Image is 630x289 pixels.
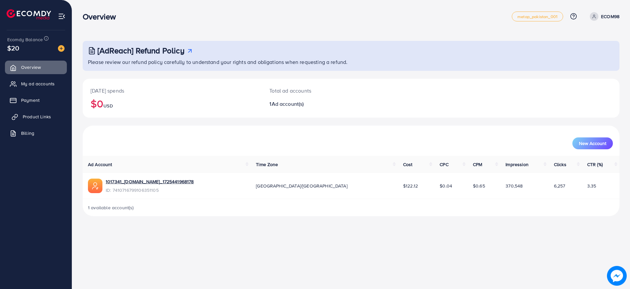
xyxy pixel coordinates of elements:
[21,130,34,136] span: Billing
[97,46,184,55] h3: [AdReach] Refund Policy
[88,204,134,211] span: 1 available account(s)
[91,87,254,95] p: [DATE] spends
[512,12,563,21] a: metap_pakistan_001
[506,183,523,189] span: 370,548
[554,183,565,189] span: 6,257
[272,100,304,107] span: Ad account(s)
[403,161,413,168] span: Cost
[256,161,278,168] span: Time Zone
[91,97,254,110] h2: $0
[21,97,40,103] span: Payment
[587,12,619,21] a: ECOM98
[256,183,347,189] span: [GEOGRAPHIC_DATA]/[GEOGRAPHIC_DATA]
[440,161,448,168] span: CPC
[7,36,43,43] span: Ecomdy Balance
[554,161,566,168] span: Clicks
[5,127,67,140] a: Billing
[106,178,194,185] a: 1017341_[DOMAIN_NAME]_1725441968178
[587,161,603,168] span: CTR (%)
[88,58,616,66] p: Please review our refund policy carefully to understand your rights and obligations when requesti...
[403,183,418,189] span: $122.12
[58,13,66,20] img: menu
[7,9,51,19] img: logo
[473,161,482,168] span: CPM
[88,161,112,168] span: Ad Account
[88,179,102,193] img: ic-ads-acc.e4c84228.svg
[58,45,65,52] img: image
[269,101,388,107] h2: 1
[607,266,627,286] img: image
[5,94,67,107] a: Payment
[21,64,41,71] span: Overview
[517,14,558,19] span: metap_pakistan_001
[21,80,55,87] span: My ad accounts
[106,187,194,193] span: ID: 7410716799106351105
[5,61,67,74] a: Overview
[572,137,613,149] button: New Account
[473,183,485,189] span: $0.65
[579,141,606,146] span: New Account
[506,161,529,168] span: Impression
[103,102,113,109] span: USD
[83,12,121,21] h3: Overview
[601,13,619,20] p: ECOM98
[7,43,19,53] span: $20
[5,77,67,90] a: My ad accounts
[5,110,67,123] a: Product Links
[269,87,388,95] p: Total ad accounts
[440,183,452,189] span: $0.04
[23,113,51,120] span: Product Links
[587,183,596,189] span: 3.35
